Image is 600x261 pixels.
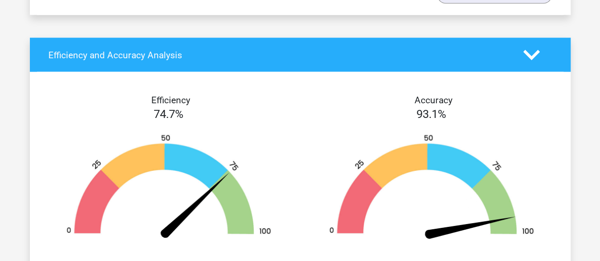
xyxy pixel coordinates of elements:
[311,95,556,106] h4: Accuracy
[52,134,286,243] img: 75.4b9ed10f6fc1.png
[154,108,184,121] span: 74.7%
[48,95,293,106] h4: Efficiency
[48,50,509,61] h4: Efficiency and Accuracy Analysis
[314,134,549,243] img: 93.7c1f0b3fad9f.png
[416,108,446,121] span: 93.1%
